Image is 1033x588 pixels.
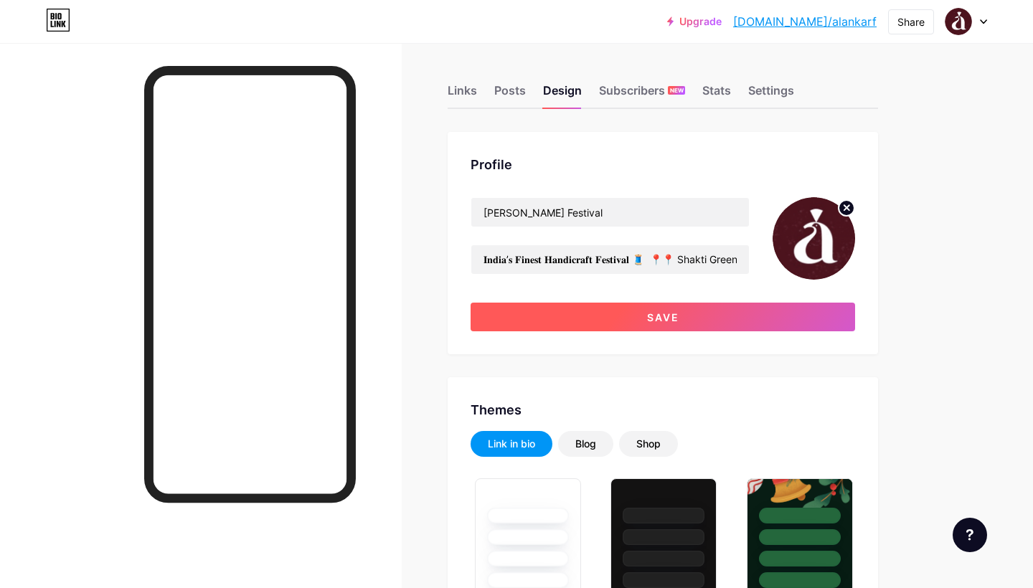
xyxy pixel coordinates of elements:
[599,82,685,108] div: Subscribers
[471,155,855,174] div: Profile
[471,198,749,227] input: Name
[494,82,526,108] div: Posts
[670,86,684,95] span: NEW
[471,400,855,419] div: Themes
[448,82,477,108] div: Links
[897,14,925,29] div: Share
[748,82,794,108] div: Settings
[773,197,855,280] img: Alankar Festival
[575,437,596,451] div: Blog
[471,245,749,274] input: Bio
[471,303,855,331] button: Save
[647,311,679,323] span: Save
[667,16,722,27] a: Upgrade
[636,437,661,451] div: Shop
[488,437,535,451] div: Link in bio
[733,13,877,30] a: [DOMAIN_NAME]/alankarf
[702,82,731,108] div: Stats
[543,82,582,108] div: Design
[945,8,972,35] img: Alankar Festival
